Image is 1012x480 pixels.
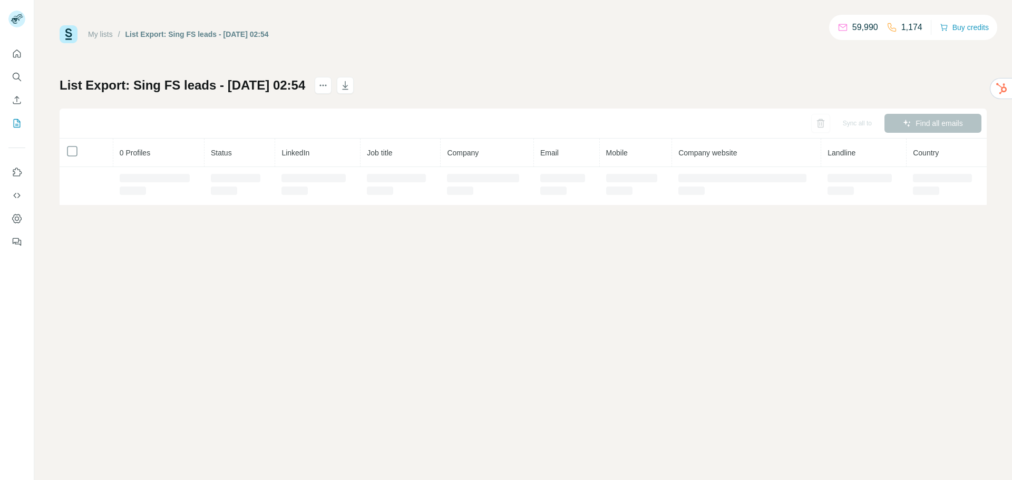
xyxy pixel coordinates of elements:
button: actions [315,77,332,94]
span: Company [447,149,479,157]
span: 0 Profiles [120,149,150,157]
span: Company website [678,149,737,157]
span: Status [211,149,232,157]
button: Search [8,67,25,86]
button: Use Surfe on LinkedIn [8,163,25,182]
p: 1,174 [901,21,922,34]
span: Job title [367,149,392,157]
span: Landline [828,149,855,157]
button: Dashboard [8,209,25,228]
img: Surfe Logo [60,25,77,43]
button: Feedback [8,232,25,251]
button: Use Surfe API [8,186,25,205]
button: Quick start [8,44,25,63]
button: Enrich CSV [8,91,25,110]
a: My lists [88,30,113,38]
span: LinkedIn [281,149,309,157]
span: Country [913,149,939,157]
button: Buy credits [940,20,989,35]
h1: List Export: Sing FS leads - [DATE] 02:54 [60,77,305,94]
span: Email [540,149,559,157]
span: Mobile [606,149,628,157]
button: My lists [8,114,25,133]
p: 59,990 [852,21,878,34]
li: / [118,29,120,40]
div: List Export: Sing FS leads - [DATE] 02:54 [125,29,269,40]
